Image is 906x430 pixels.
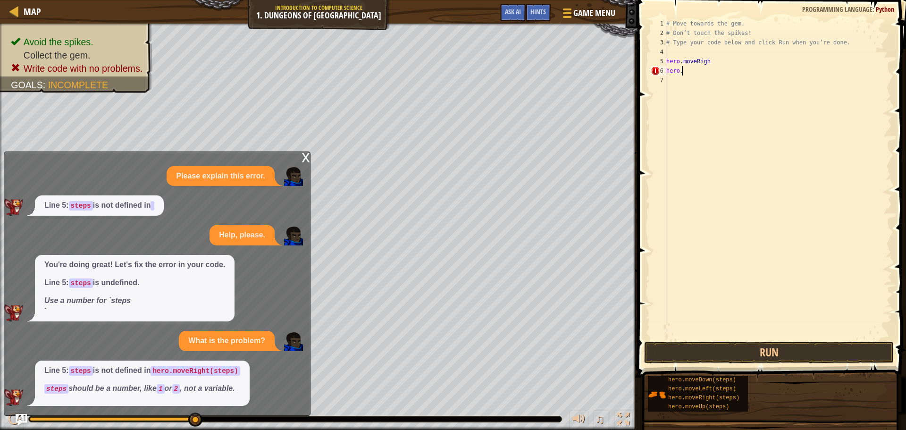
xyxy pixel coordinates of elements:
[11,49,143,62] li: Collect the gem.
[284,227,303,245] img: Player
[651,47,666,57] div: 4
[5,411,24,430] button: Ctrl + P: Play
[11,62,143,75] li: Write code with no problems.
[157,384,165,394] code: 1
[44,260,225,270] p: You're doing great! Let's fix the error in your code.
[24,50,91,60] span: Collect the gem.
[44,296,131,304] em: Use a number for `steps
[668,395,739,401] span: hero.moveRight(steps)
[24,63,143,74] span: Write code with no problems.
[284,332,303,351] img: Player
[302,152,310,161] div: x
[44,200,154,211] p: Line 5: is not defined in
[69,366,93,376] code: steps
[651,28,666,38] div: 2
[500,4,526,21] button: Ask AI
[43,80,48,90] span: :
[44,295,225,317] p: `
[651,57,666,66] div: 5
[219,230,265,241] p: Help, please.
[595,412,604,426] span: ♫
[668,377,736,383] span: hero.moveDown(steps)
[802,5,872,14] span: Programming language
[151,366,240,376] code: hero.moveRight(steps)
[11,35,143,49] li: Avoid the spikes.
[651,66,666,76] div: 6
[555,4,621,26] button: Game Menu
[24,37,93,47] span: Avoid the spikes.
[668,386,736,392] span: hero.moveLeft(steps)
[188,336,265,346] p: What is the problem?
[176,171,265,182] p: Please explain this error.
[614,411,633,430] button: Toggle fullscreen
[24,5,41,18] span: Map
[4,199,23,216] img: AI
[668,404,730,410] span: hero.moveUp(steps)
[644,342,894,363] button: Run
[648,386,666,404] img: portrait.png
[530,7,546,16] span: Hints
[872,5,876,14] span: :
[573,7,615,19] span: Game Menu
[4,304,23,321] img: AI
[593,411,609,430] button: ♫
[284,167,303,186] img: Player
[16,414,27,425] button: Ask AI
[570,411,588,430] button: Adjust volume
[651,38,666,47] div: 3
[651,19,666,28] div: 1
[19,5,41,18] a: Map
[505,7,521,16] span: Ask AI
[48,80,108,90] span: Incomplete
[4,389,23,406] img: AI
[651,76,666,85] div: 7
[44,278,225,288] p: Line 5: is undefined.
[44,365,240,376] p: Line 5: is not defined in
[44,384,68,394] code: steps
[69,278,93,288] code: steps
[69,201,93,211] code: steps
[172,384,180,394] code: 2
[44,384,235,392] em: should be a number, like or , not a variable.
[876,5,894,14] span: Python
[11,80,43,90] span: Goals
